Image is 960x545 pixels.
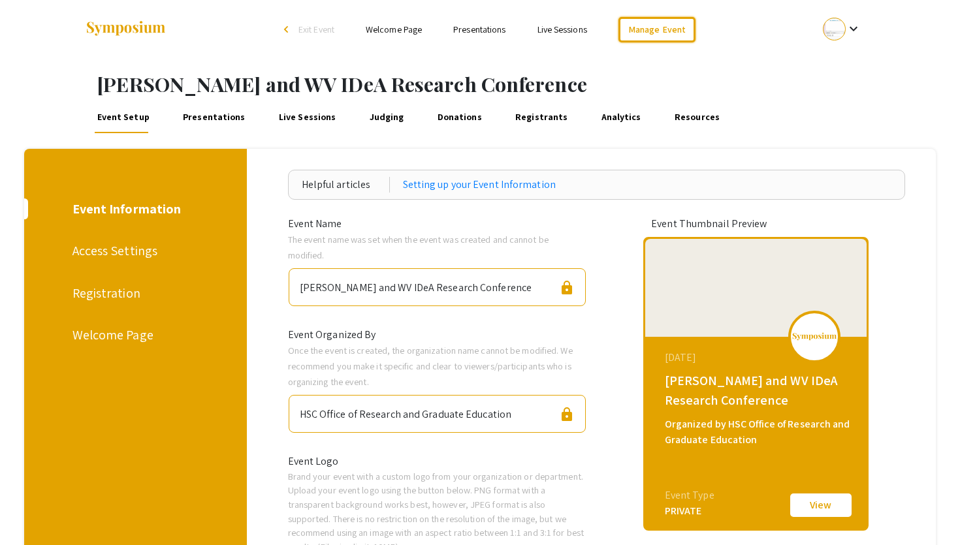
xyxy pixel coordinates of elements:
[599,102,643,133] a: Analytics
[278,216,597,232] div: Event Name
[651,216,860,232] div: Event Thumbnail Preview
[276,102,338,133] a: Live Sessions
[278,327,597,343] div: Event Organized By
[367,102,406,133] a: Judging
[618,17,696,42] a: Manage Event
[513,102,569,133] a: Registrants
[559,407,575,422] span: lock
[403,177,556,193] a: Setting up your Event Information
[95,102,152,133] a: Event Setup
[665,350,850,366] div: [DATE]
[97,72,960,96] h1: [PERSON_NAME] and WV IDeA Research Conference
[788,491,854,519] button: View
[302,177,390,193] div: Helpful articles
[298,23,334,35] span: Exit Event
[366,23,422,35] a: Welcome Page
[665,371,850,410] div: [PERSON_NAME] and WV IDeA Research Conference
[792,332,837,341] img: logo_v2.png
[665,488,714,503] div: Event Type
[10,486,56,535] iframe: Chat
[537,23,587,35] a: Live Sessions
[846,21,861,37] mat-icon: Expand account dropdown
[809,14,875,44] button: Expand account dropdown
[435,102,484,133] a: Donations
[85,20,167,38] img: Symposium by ForagerOne
[72,283,195,303] div: Registration
[453,23,505,35] a: Presentations
[665,416,850,448] div: Organized by HSC Office of Research and Graduate Education
[278,454,597,469] div: Event Logo
[72,325,195,345] div: Welcome Page
[288,233,549,261] span: The event name was set when the event was created and cannot be modified.
[559,280,575,296] span: lock
[72,241,195,260] div: Access Settings
[180,102,248,133] a: Presentations
[284,25,292,33] div: arrow_back_ios
[300,274,532,296] div: [PERSON_NAME] and WV IDeA Research Conference
[665,503,714,519] div: PRIVATE
[288,344,573,388] span: Once the event is created, the organization name cannot be modified. We recommend you make it spe...
[72,199,195,219] div: Event Information
[672,102,722,133] a: Resources
[300,401,512,422] div: HSC Office of Research and Graduate Education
